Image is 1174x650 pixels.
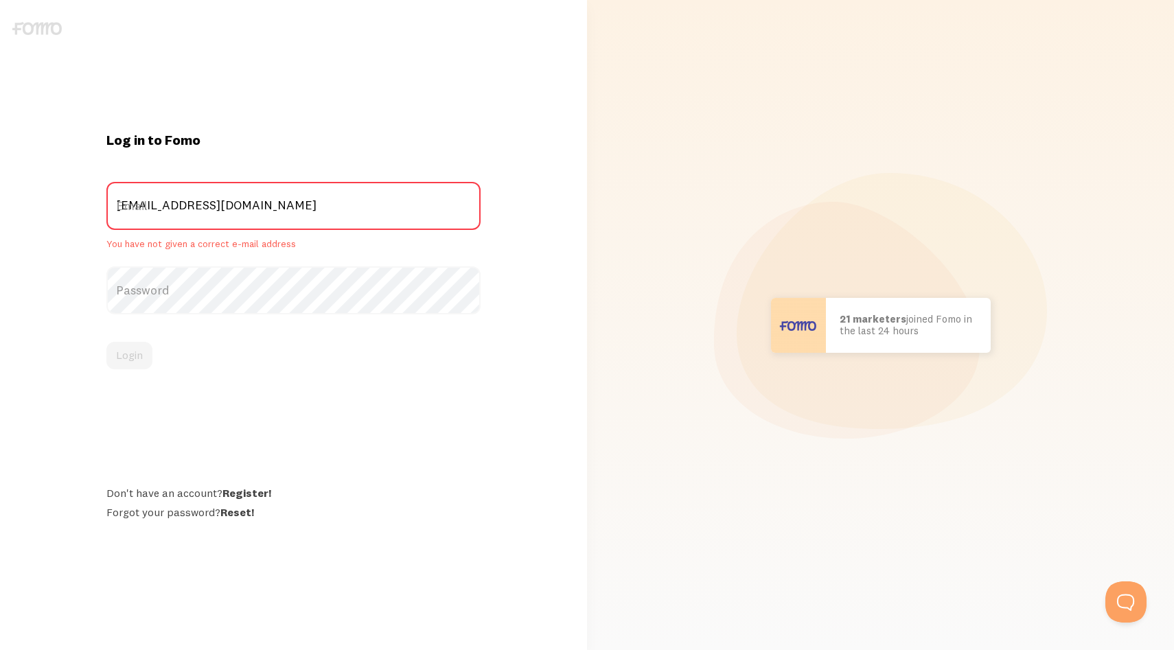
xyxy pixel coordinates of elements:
[1105,581,1147,623] iframe: Help Scout Beacon - Open
[840,312,906,325] b: 21 marketers
[106,238,481,251] span: You have not given a correct e-mail address
[106,131,481,149] h1: Log in to Fomo
[106,486,481,500] div: Don't have an account?
[222,486,271,500] a: Register!
[106,505,481,519] div: Forgot your password?
[840,314,977,336] p: joined Fomo in the last 24 hours
[106,182,481,230] label: Email
[106,266,481,314] label: Password
[12,22,62,35] img: fomo-logo-gray-b99e0e8ada9f9040e2984d0d95b3b12da0074ffd48d1e5cb62ac37fc77b0b268.svg
[771,298,826,353] img: User avatar
[220,505,254,519] a: Reset!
